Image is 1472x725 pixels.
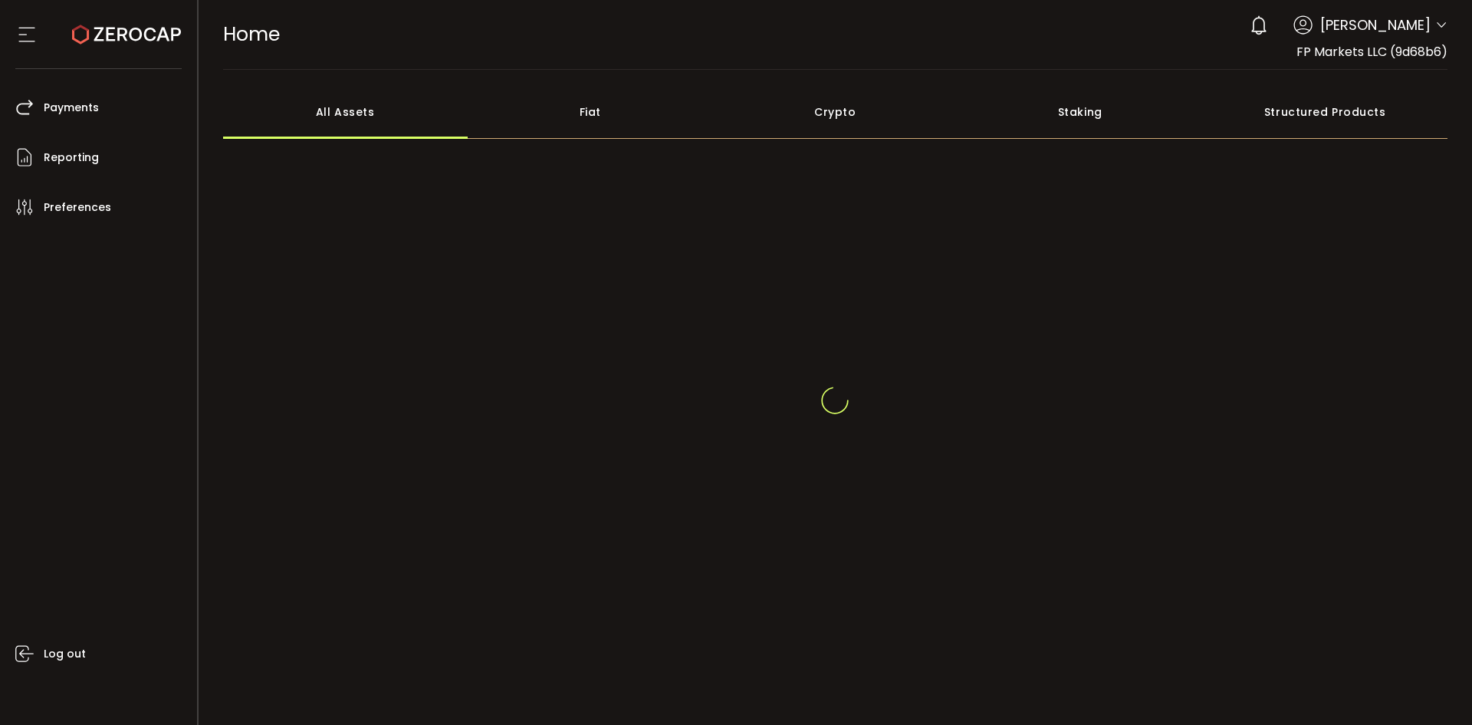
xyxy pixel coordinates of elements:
[958,85,1203,139] div: Staking
[44,147,99,169] span: Reporting
[1203,85,1448,139] div: Structured Products
[44,97,99,119] span: Payments
[44,196,111,219] span: Preferences
[44,643,86,665] span: Log out
[1320,15,1431,35] span: [PERSON_NAME]
[223,85,468,139] div: All Assets
[223,21,280,48] span: Home
[713,85,958,139] div: Crypto
[1296,43,1447,61] span: FP Markets LLC (9d68b6)
[468,85,713,139] div: Fiat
